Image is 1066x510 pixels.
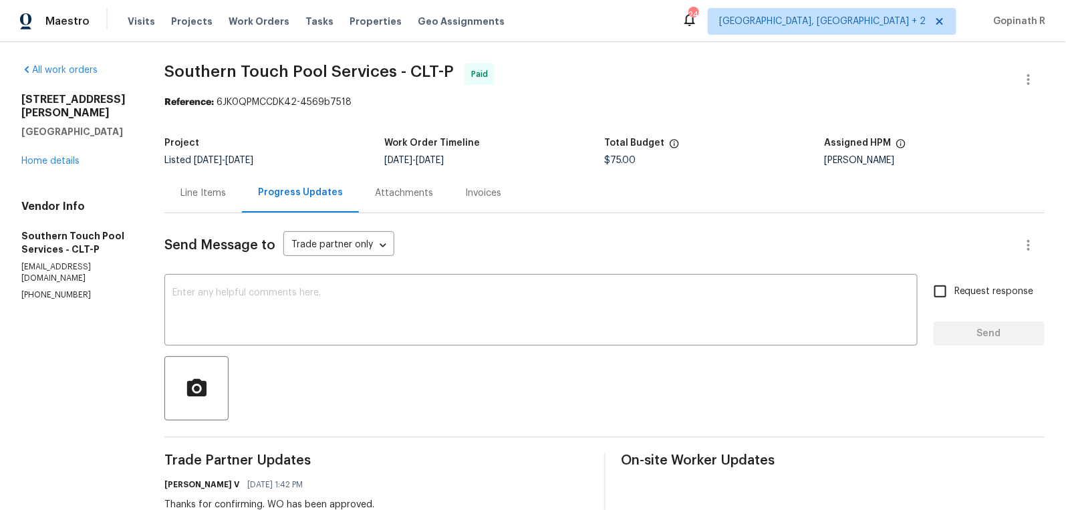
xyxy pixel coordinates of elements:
[21,93,132,120] h2: [STREET_ADDRESS][PERSON_NAME]
[164,98,214,107] b: Reference:
[283,235,394,257] div: Trade partner only
[21,261,132,284] p: [EMAIL_ADDRESS][DOMAIN_NAME]
[719,15,926,28] span: [GEOGRAPHIC_DATA], [GEOGRAPHIC_DATA] + 2
[988,15,1046,28] span: Gopinath R
[21,156,80,166] a: Home details
[350,15,402,28] span: Properties
[21,200,132,213] h4: Vendor Info
[954,285,1034,299] span: Request response
[896,138,906,156] span: The hpm assigned to this work order.
[164,156,253,165] span: Listed
[375,186,433,200] div: Attachments
[164,63,454,80] span: Southern Touch Pool Services - CLT-P
[164,239,275,252] span: Send Message to
[247,478,303,491] span: [DATE] 1:42 PM
[194,156,253,165] span: -
[45,15,90,28] span: Maestro
[688,8,698,21] div: 24
[229,15,289,28] span: Work Orders
[225,156,253,165] span: [DATE]
[21,125,132,138] h5: [GEOGRAPHIC_DATA]
[669,138,680,156] span: The total cost of line items that have been proposed by Opendoor. This sum includes line items th...
[385,156,413,165] span: [DATE]
[164,138,199,148] h5: Project
[21,229,132,256] h5: Southern Touch Pool Services - CLT-P
[622,454,1045,467] span: On-site Worker Updates
[418,15,505,28] span: Geo Assignments
[171,15,213,28] span: Projects
[825,138,892,148] h5: Assigned HPM
[164,96,1045,109] div: 6JK0QPMCCDK42-4569b7518
[465,186,501,200] div: Invoices
[385,138,481,148] h5: Work Order Timeline
[128,15,155,28] span: Visits
[164,454,587,467] span: Trade Partner Updates
[416,156,444,165] span: [DATE]
[180,186,226,200] div: Line Items
[605,138,665,148] h5: Total Budget
[21,289,132,301] p: [PHONE_NUMBER]
[605,156,636,165] span: $75.00
[471,68,493,81] span: Paid
[305,17,334,26] span: Tasks
[825,156,1045,165] div: [PERSON_NAME]
[385,156,444,165] span: -
[164,478,239,491] h6: [PERSON_NAME] V
[194,156,222,165] span: [DATE]
[258,186,343,199] div: Progress Updates
[21,66,98,75] a: All work orders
